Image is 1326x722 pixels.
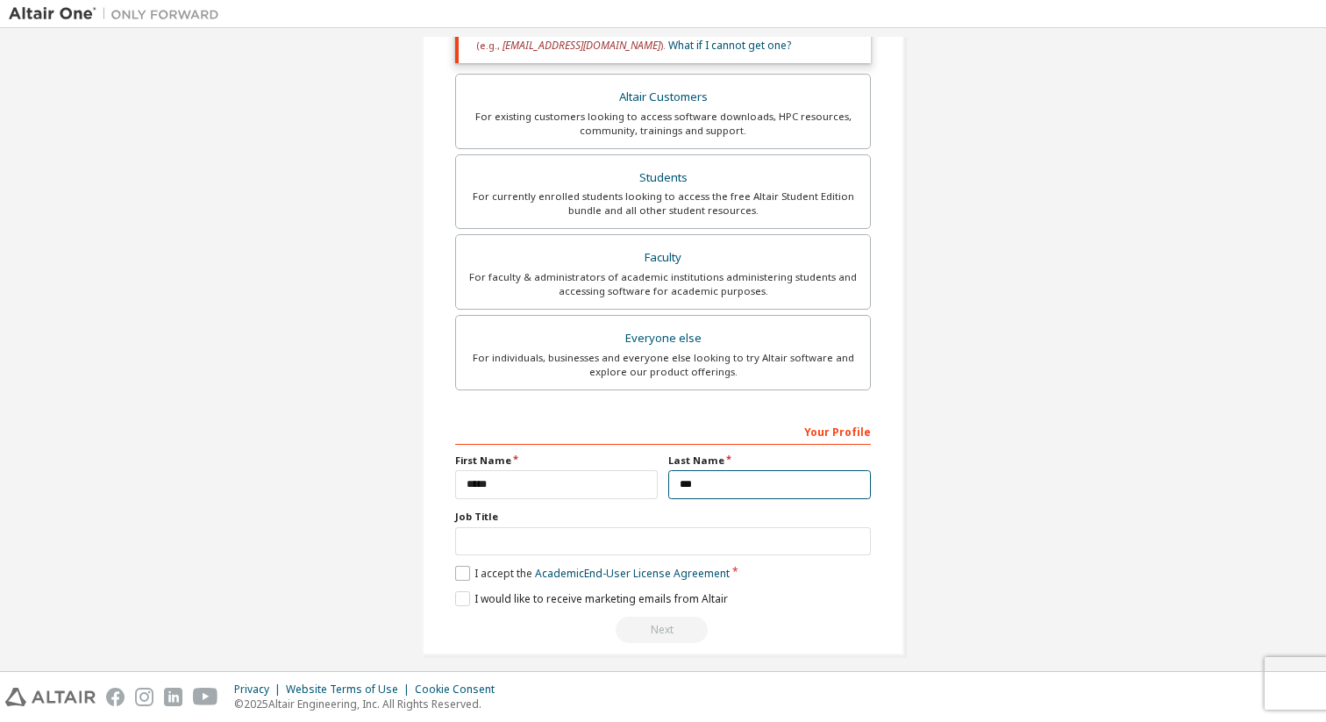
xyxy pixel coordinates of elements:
[106,688,125,706] img: facebook.svg
[467,351,859,379] div: For individuals, businesses and everyone else looking to try Altair software and explore our prod...
[455,566,730,581] label: I accept the
[286,683,415,697] div: Website Terms of Use
[455,417,871,445] div: Your Profile
[164,688,182,706] img: linkedin.svg
[467,246,859,270] div: Faculty
[234,697,505,711] p: © 2025 Altair Engineering, Inc. All Rights Reserved.
[467,270,859,298] div: For faculty & administrators of academic institutions administering students and accessing softwa...
[455,13,871,63] div: You must enter a valid email address provided by your academic institution (e.g., ).
[668,454,871,468] label: Last Name
[668,38,791,53] a: What if I cannot get one?
[9,5,228,23] img: Altair One
[455,617,871,643] div: You need to provide your academic email
[193,688,218,706] img: youtube.svg
[467,189,859,218] div: For currently enrolled students looking to access the free Altair Student Edition bundle and all ...
[535,566,730,581] a: Academic End-User License Agreement
[234,683,286,697] div: Privacy
[5,688,96,706] img: altair_logo.svg
[455,510,871,524] label: Job Title
[467,166,859,190] div: Students
[503,38,660,53] span: [EMAIL_ADDRESS][DOMAIN_NAME]
[415,683,505,697] div: Cookie Consent
[467,85,859,110] div: Altair Customers
[455,454,658,468] label: First Name
[455,591,728,606] label: I would like to receive marketing emails from Altair
[467,326,859,351] div: Everyone else
[135,688,153,706] img: instagram.svg
[467,110,859,138] div: For existing customers looking to access software downloads, HPC resources, community, trainings ...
